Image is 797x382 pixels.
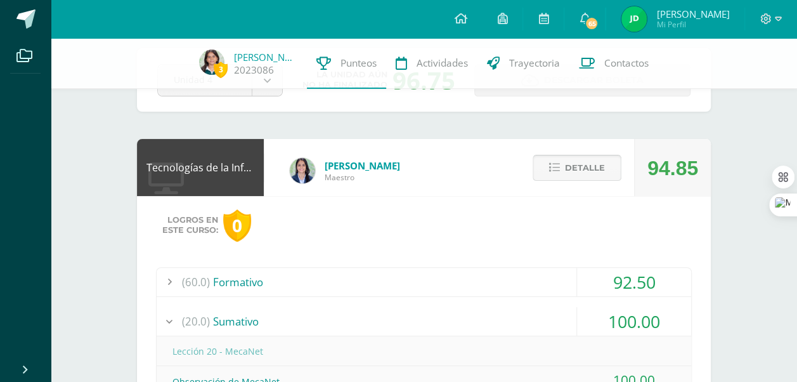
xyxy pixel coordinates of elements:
[477,38,569,89] a: Trayectoria
[325,172,400,183] span: Maestro
[621,6,647,32] img: 47bb5cb671f55380063b8448e82fec5d.png
[307,38,386,89] a: Punteos
[137,139,264,196] div: Tecnologías de la Información y Comunicación: Computación
[533,155,621,181] button: Detalle
[162,215,218,235] span: Logros en este curso:
[569,38,658,89] a: Contactos
[182,307,210,336] span: (20.0)
[417,56,468,70] span: Actividades
[182,268,210,296] span: (60.0)
[565,156,605,180] span: Detalle
[325,159,400,172] span: [PERSON_NAME]
[223,209,251,242] div: 0
[157,337,691,366] div: Lección 20 - MecaNet
[585,16,599,30] span: 65
[577,307,691,336] div: 100.00
[656,19,729,30] span: Mi Perfil
[157,307,691,336] div: Sumativo
[234,63,274,77] a: 2023086
[290,158,315,183] img: 7489ccb779e23ff9f2c3e89c21f82ed0.png
[577,268,691,296] div: 92.50
[214,62,228,77] span: 3
[656,8,729,20] span: [PERSON_NAME]
[509,56,560,70] span: Trayectoria
[647,140,698,197] div: 94.85
[386,38,477,89] a: Actividades
[157,268,691,296] div: Formativo
[340,56,377,70] span: Punteos
[604,56,649,70] span: Contactos
[234,51,297,63] a: [PERSON_NAME] Del
[199,49,224,75] img: a65b680da69c50c80e65e29575b49f49.png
